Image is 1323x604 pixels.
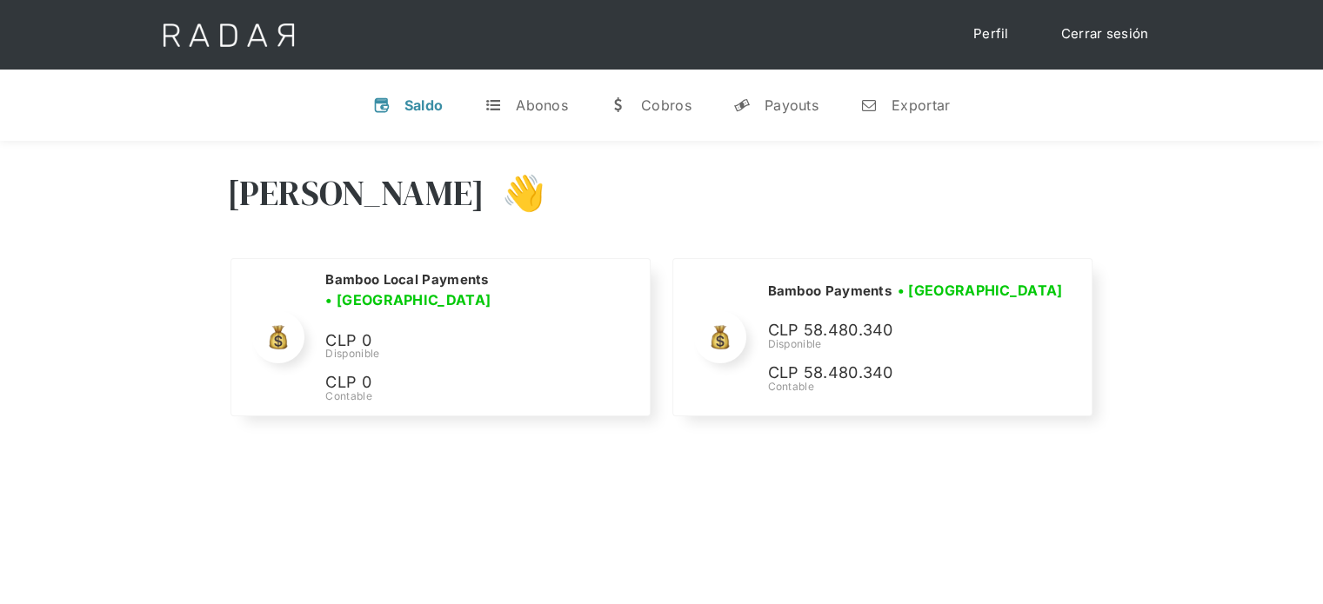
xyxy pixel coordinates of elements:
div: Contable [767,379,1068,395]
p: CLP 0 [325,370,586,395]
h3: • [GEOGRAPHIC_DATA] [325,289,491,310]
div: Payouts [765,96,819,114]
div: Cobros [641,96,692,114]
a: Perfil [956,17,1026,51]
div: y [733,96,751,114]
h3: 👋 [484,171,545,215]
div: w [610,96,627,114]
h3: [PERSON_NAME] [227,171,485,215]
a: Cerrar sesión [1044,17,1166,51]
h2: Bamboo Payments [767,282,892,300]
h2: Bamboo Local Payments [325,271,488,289]
div: Contable [325,388,628,404]
p: CLP 0 [325,329,586,354]
div: v [373,96,391,114]
p: CLP 58.480.340 [767,318,1028,343]
div: Disponible [325,346,628,362]
div: Disponible [767,336,1068,352]
p: CLP 58.480.340 [767,361,1028,386]
div: n [860,96,878,114]
div: Exportar [892,96,950,114]
div: t [484,96,502,114]
div: Abonos [516,96,568,114]
h3: • [GEOGRAPHIC_DATA] [898,280,1063,301]
div: Saldo [404,96,444,114]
